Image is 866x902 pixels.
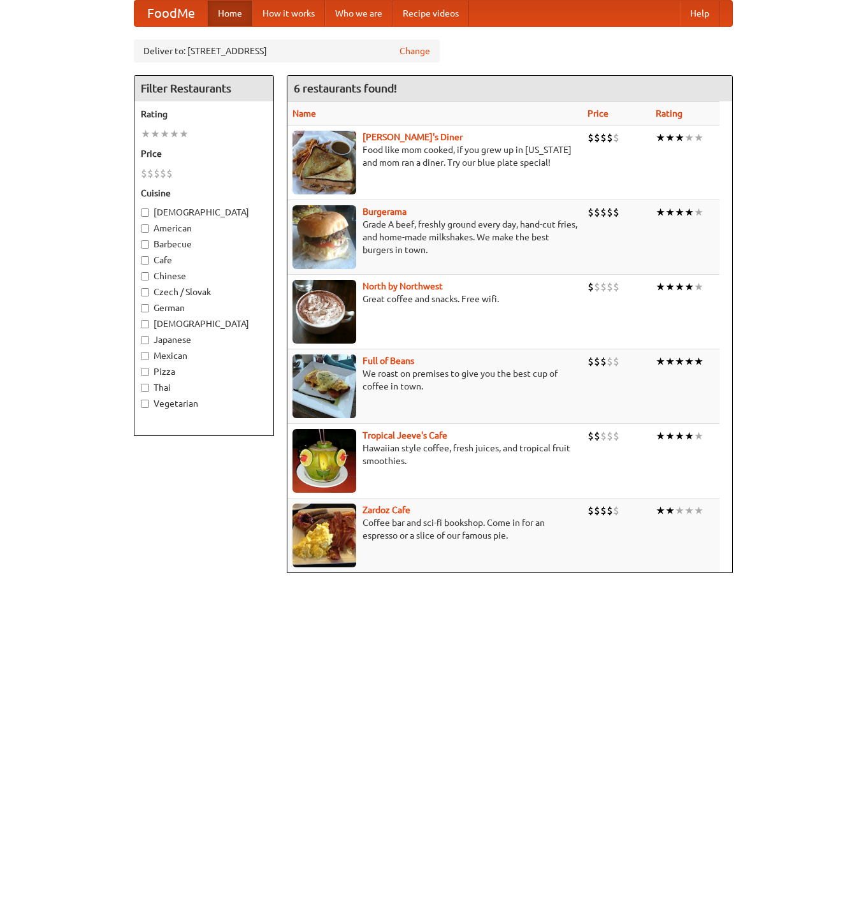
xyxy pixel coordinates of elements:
[363,207,407,217] b: Burgerama
[150,127,160,141] li: ★
[588,131,594,145] li: $
[141,333,267,346] label: Japanese
[179,127,189,141] li: ★
[675,280,684,294] li: ★
[656,205,665,219] li: ★
[141,317,267,330] label: [DEMOGRAPHIC_DATA]
[166,166,173,180] li: $
[294,82,397,94] ng-pluralize: 6 restaurants found!
[600,429,607,443] li: $
[141,254,267,266] label: Cafe
[141,365,267,378] label: Pizza
[292,442,577,467] p: Hawaiian style coffee, fresh juices, and tropical fruit smoothies.
[292,205,356,269] img: burgerama.jpg
[141,304,149,312] input: German
[665,504,675,518] li: ★
[292,143,577,169] p: Food like mom cooked, if you grew up in [US_STATE] and mom ran a diner. Try our blue plate special!
[363,356,414,366] a: Full of Beans
[141,240,149,249] input: Barbecue
[675,504,684,518] li: ★
[134,1,208,26] a: FoodMe
[656,131,665,145] li: ★
[684,354,694,368] li: ★
[141,256,149,265] input: Cafe
[292,354,356,418] img: beans.jpg
[684,131,694,145] li: ★
[141,320,149,328] input: [DEMOGRAPHIC_DATA]
[141,381,267,394] label: Thai
[141,238,267,251] label: Barbecue
[141,288,149,296] input: Czech / Slovak
[292,293,577,305] p: Great coffee and snacks. Free wifi.
[594,354,600,368] li: $
[141,206,267,219] label: [DEMOGRAPHIC_DATA]
[292,218,577,256] p: Grade A beef, freshly ground every day, hand-cut fries, and home-made milkshakes. We make the bes...
[675,205,684,219] li: ★
[594,429,600,443] li: $
[292,429,356,493] img: jeeves.jpg
[363,132,463,142] a: [PERSON_NAME]'s Diner
[684,504,694,518] li: ★
[656,280,665,294] li: ★
[613,429,619,443] li: $
[363,505,410,515] a: Zardoz Cafe
[665,205,675,219] li: ★
[684,429,694,443] li: ★
[607,205,613,219] li: $
[400,45,430,57] a: Change
[594,280,600,294] li: $
[292,131,356,194] img: sallys.jpg
[607,280,613,294] li: $
[154,166,160,180] li: $
[170,127,179,141] li: ★
[147,166,154,180] li: $
[141,147,267,160] h5: Price
[600,504,607,518] li: $
[675,131,684,145] li: ★
[141,397,267,410] label: Vegetarian
[607,354,613,368] li: $
[665,131,675,145] li: ★
[600,354,607,368] li: $
[134,40,440,62] div: Deliver to: [STREET_ADDRESS]
[141,352,149,360] input: Mexican
[694,131,704,145] li: ★
[665,280,675,294] li: ★
[292,516,577,542] p: Coffee bar and sci-fi bookshop. Come in for an espresso or a slice of our famous pie.
[613,280,619,294] li: $
[363,281,443,291] a: North by Northwest
[141,108,267,120] h5: Rating
[613,504,619,518] li: $
[694,504,704,518] li: ★
[600,205,607,219] li: $
[588,280,594,294] li: $
[607,429,613,443] li: $
[141,349,267,362] label: Mexican
[594,131,600,145] li: $
[141,400,149,408] input: Vegetarian
[363,430,447,440] a: Tropical Jeeve's Cafe
[134,76,273,101] h4: Filter Restaurants
[665,354,675,368] li: ★
[694,354,704,368] li: ★
[141,208,149,217] input: [DEMOGRAPHIC_DATA]
[141,286,267,298] label: Czech / Slovak
[600,280,607,294] li: $
[588,354,594,368] li: $
[613,205,619,219] li: $
[325,1,393,26] a: Who we are
[393,1,469,26] a: Recipe videos
[588,205,594,219] li: $
[160,127,170,141] li: ★
[594,205,600,219] li: $
[675,354,684,368] li: ★
[588,504,594,518] li: $
[141,384,149,392] input: Thai
[208,1,252,26] a: Home
[684,205,694,219] li: ★
[141,270,267,282] label: Chinese
[588,108,609,119] a: Price
[292,504,356,567] img: zardoz.jpg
